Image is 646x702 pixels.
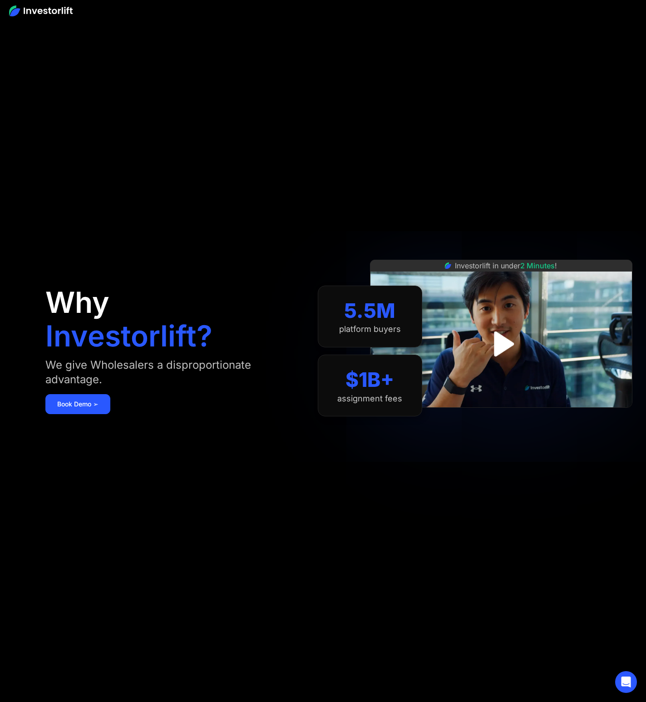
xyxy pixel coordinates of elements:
a: Book Demo ➢ [45,394,110,414]
div: Open Intercom Messenger [615,671,637,693]
div: $1B+ [345,368,394,392]
div: Investorlift in under ! [455,260,557,271]
h1: Investorlift? [45,321,212,351]
div: assignment fees [337,394,402,404]
a: open lightbox [481,324,521,364]
div: platform buyers [339,324,401,334]
span: 2 Minutes [520,261,555,270]
h1: Why [45,288,109,317]
iframe: Customer reviews powered by Trustpilot [433,412,569,423]
div: We give Wholesalers a disproportionate advantage. [45,358,300,387]
div: 5.5M [344,299,395,323]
